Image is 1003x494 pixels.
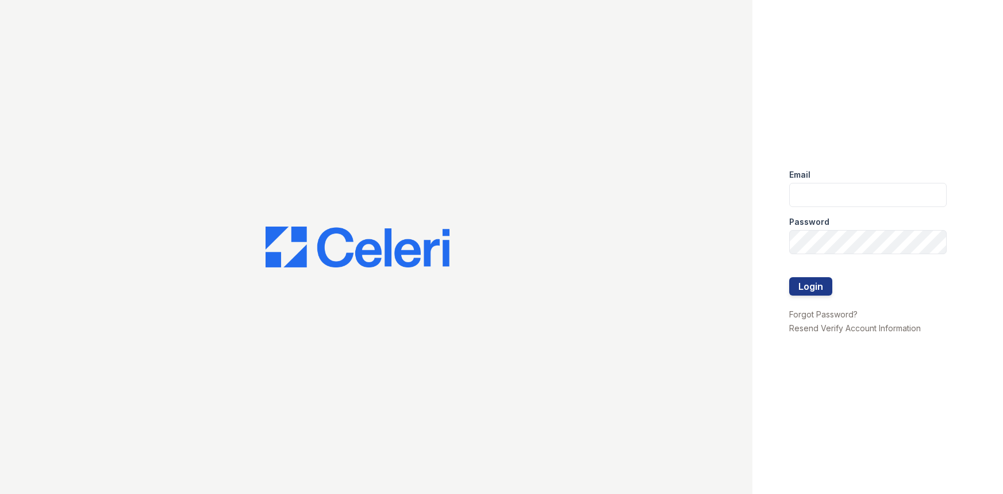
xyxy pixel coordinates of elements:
[789,277,832,296] button: Login
[266,227,449,268] img: CE_Logo_Blue-a8612792a0a2168367f1c8372b55b34899dd931a85d93a1a3d3e32e68fde9ad4.png
[789,323,921,333] a: Resend Verify Account Information
[789,216,829,228] label: Password
[789,169,810,181] label: Email
[789,309,858,319] a: Forgot Password?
